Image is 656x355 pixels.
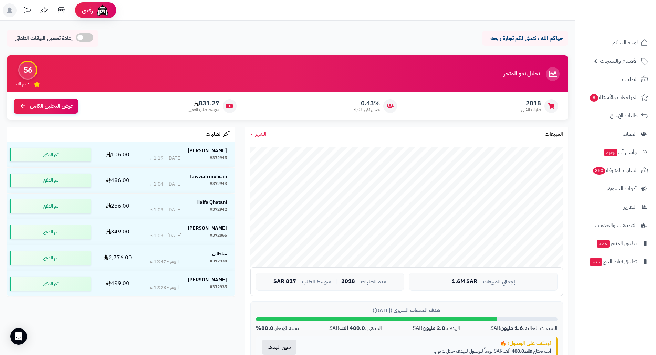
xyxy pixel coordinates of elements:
[580,126,652,142] a: العملاء
[359,279,386,285] span: عدد الطلبات:
[15,34,73,42] span: إعادة تحميل البيانات التلقائي
[490,324,558,332] div: المبيعات الحالية: SAR
[94,245,142,271] td: 2,776.00
[210,181,227,188] div: #372943
[150,155,181,162] div: [DATE] - 1:19 م
[150,181,181,188] div: [DATE] - 1:04 م
[308,340,551,347] div: أوشكت على الوصول! 🔥
[580,180,652,197] a: أدوات التسويق
[622,74,638,84] span: الطلبات
[597,240,610,248] span: جديد
[210,258,227,265] div: #372938
[10,277,91,291] div: تم الدفع
[196,199,227,206] strong: Haifa Qhatani
[580,253,652,270] a: تطبيق نقاط البيعجديد
[150,284,179,291] div: اليوم - 12:28 م
[10,251,91,265] div: تم الدفع
[592,166,638,175] span: السلات المتروكة
[10,225,91,239] div: تم الدفع
[212,250,227,258] strong: سلطا ن
[593,167,605,175] span: 350
[150,232,181,239] div: [DATE] - 1:03 م
[190,173,227,180] strong: fawziah mohsan
[545,131,563,137] h3: المبيعات
[600,56,638,66] span: الأقسام والمنتجات
[354,107,380,113] span: معدل تكرار الشراء
[210,207,227,213] div: #372942
[521,100,541,107] span: 2018
[500,324,523,332] strong: 1.6 مليون
[262,340,296,355] button: تغيير الهدف
[580,199,652,215] a: التقارير
[595,220,637,230] span: التطبيقات والخدمات
[607,184,637,194] span: أدوات التسويق
[150,207,181,213] div: [DATE] - 1:03 م
[10,148,91,161] div: تم الدفع
[94,271,142,296] td: 499.00
[612,38,638,48] span: لوحة التحكم
[423,324,445,332] strong: 2.0 مليون
[150,258,179,265] div: اليوم - 12:47 م
[14,81,30,87] span: تقييم النمو
[590,94,598,102] span: 8
[623,129,637,139] span: العملاء
[94,142,142,167] td: 106.00
[18,3,35,19] a: تحديثات المنصة
[96,3,110,17] img: ai-face.png
[256,307,558,314] div: هدف المبيعات الشهري ([DATE])
[300,279,331,285] span: متوسط الطلب:
[10,328,27,345] div: Open Intercom Messenger
[30,102,73,110] span: عرض التحليل الكامل
[487,34,563,42] p: حياكم الله ، نتمنى لكم تجارة رابحة
[188,147,227,154] strong: [PERSON_NAME]
[580,89,652,106] a: المراجعات والأسئلة8
[94,219,142,245] td: 349.00
[590,258,602,266] span: جديد
[580,217,652,233] a: التطبيقات والخدمات
[341,279,355,285] span: 2018
[413,324,460,332] div: الهدف: SAR
[250,130,267,138] a: الشهر
[94,194,142,219] td: 256.00
[580,162,652,179] a: السلات المتروكة350
[188,276,227,283] strong: [PERSON_NAME]
[610,111,638,121] span: طلبات الإرجاع
[273,279,296,285] span: 817 SAR
[580,107,652,124] a: طلبات الإرجاع
[210,232,227,239] div: #372865
[256,324,273,332] strong: 80.0%
[255,130,267,138] span: الشهر
[604,147,637,157] span: وآتس آب
[210,284,227,291] div: #372935
[339,324,365,332] strong: 400.0 ألف
[354,100,380,107] span: 0.43%
[329,324,382,332] div: المتبقي: SAR
[308,348,551,355] p: أنت تحتاج فقط SAR يومياً للوصول للهدف خلال 1 يوم.
[481,279,515,285] span: إجمالي المبيعات:
[10,199,91,213] div: تم الدفع
[10,174,91,187] div: تم الدفع
[504,71,540,77] h3: تحليل نمو المتجر
[188,225,227,232] strong: [PERSON_NAME]
[521,107,541,113] span: طلبات الشهر
[580,235,652,252] a: تطبيق المتجرجديد
[609,19,649,34] img: logo-2.png
[580,144,652,160] a: وآتس آبجديد
[14,99,78,114] a: عرض التحليل الكامل
[82,6,93,14] span: رفيق
[589,93,638,102] span: المراجعات والأسئلة
[188,107,219,113] span: متوسط طلب العميل
[94,168,142,193] td: 486.00
[624,202,637,212] span: التقارير
[580,71,652,87] a: الطلبات
[580,34,652,51] a: لوحة التحكم
[256,324,299,332] div: نسبة الإنجاز:
[452,279,477,285] span: 1.6M SAR
[503,347,524,355] strong: 400.0 ألف
[589,257,637,267] span: تطبيق نقاط البيع
[188,100,219,107] span: 831.27
[335,279,337,284] span: |
[604,149,617,156] span: جديد
[596,239,637,248] span: تطبيق المتجر
[210,155,227,162] div: #372945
